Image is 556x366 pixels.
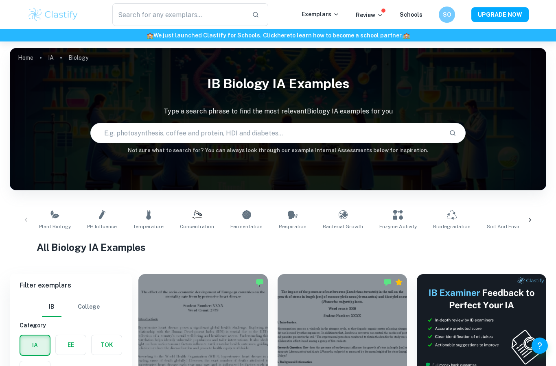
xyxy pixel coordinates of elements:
div: Premium [395,278,403,286]
h1: All Biology IA Examples [37,240,519,255]
span: Temperature [133,223,164,230]
a: IA [48,52,54,63]
button: SO [439,7,455,23]
button: EE [56,335,86,355]
h1: IB Biology IA examples [10,71,546,97]
button: College [78,297,100,317]
button: UPGRADE NOW [471,7,529,22]
button: Help and Feedback [532,338,548,354]
span: Bacterial Growth [323,223,363,230]
p: Biology [68,53,88,62]
button: IA [20,335,50,355]
span: Plant Biology [39,223,71,230]
a: here [277,32,290,39]
input: Search for any exemplars... [112,3,245,26]
button: TOK [92,335,122,355]
p: Exemplars [302,10,339,19]
span: Concentration [180,223,214,230]
h6: SO [442,10,452,19]
a: Schools [400,11,422,18]
img: Marked [383,278,392,286]
p: Review [356,11,383,20]
img: Clastify logo [27,7,79,23]
button: IB [42,297,61,317]
span: pH Influence [87,223,117,230]
span: 🏫 [147,32,153,39]
input: E.g. photosynthesis, coffee and protein, HDI and diabetes... [91,122,443,144]
a: Home [18,52,33,63]
p: Type a search phrase to find the most relevant Biology IA examples for you [10,107,546,116]
span: Respiration [279,223,306,230]
div: Filter type choice [42,297,100,317]
span: Biodegradation [433,223,471,230]
span: Enzyme Activity [379,223,417,230]
span: 🏫 [403,32,410,39]
button: Search [446,126,460,140]
h6: Category [20,321,122,330]
h6: We just launched Clastify for Schools. Click to learn how to become a school partner. [2,31,554,40]
span: Fermentation [230,223,263,230]
h6: Not sure what to search for? You can always look through our example Internal Assessments below f... [10,146,546,155]
h6: Filter exemplars [10,274,132,297]
img: Marked [256,278,264,286]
